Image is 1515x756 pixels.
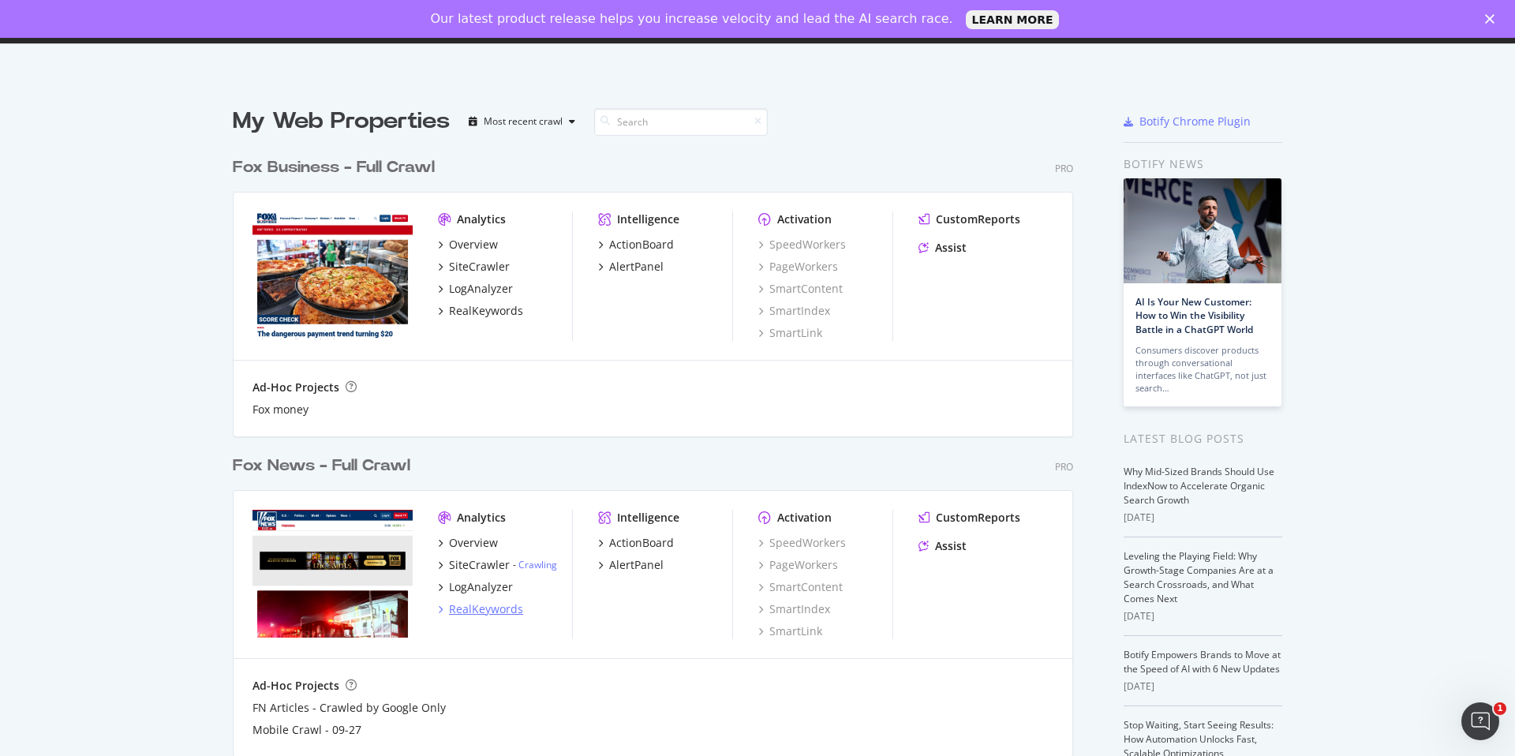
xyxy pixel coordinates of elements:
[609,557,664,573] div: AlertPanel
[1124,178,1281,283] img: AI Is Your New Customer: How to Win the Visibility Battle in a ChatGPT World
[449,303,523,319] div: RealKeywords
[233,156,435,179] div: Fox Business - Full Crawl
[252,700,446,716] a: FN Articles - Crawled by Google Only
[1124,511,1282,525] div: [DATE]
[438,281,513,297] a: LogAnalyzer
[936,510,1020,526] div: CustomReports
[233,137,1086,756] div: grid
[966,10,1060,29] a: LEARN MORE
[758,557,838,573] a: PageWorkers
[431,11,953,27] div: Our latest product release helps you increase velocity and lead the AI search race.
[457,510,506,526] div: Analytics
[449,281,513,297] div: LogAnalyzer
[594,108,768,136] input: Search
[1135,295,1253,335] a: AI Is Your New Customer: How to Win the Visibility Battle in a ChatGPT World
[484,117,563,126] div: Most recent crawl
[1139,114,1251,129] div: Botify Chrome Plugin
[918,240,967,256] a: Assist
[449,259,510,275] div: SiteCrawler
[1485,14,1501,24] div: Close
[1124,648,1281,676] a: Botify Empowers Brands to Move at the Speed of AI with 6 New Updates
[457,211,506,227] div: Analytics
[617,211,679,227] div: Intelligence
[1124,430,1282,447] div: Latest Blog Posts
[598,237,674,253] a: ActionBoard
[1124,549,1274,605] a: Leveling the Playing Field: Why Growth-Stage Companies Are at a Search Crossroads, and What Comes...
[252,211,413,339] img: www.foxbusiness.com
[758,237,846,253] a: SpeedWorkers
[1124,679,1282,694] div: [DATE]
[1494,702,1506,715] span: 1
[438,579,513,595] a: LogAnalyzer
[449,237,498,253] div: Overview
[777,510,832,526] div: Activation
[598,535,674,551] a: ActionBoard
[449,557,510,573] div: SiteCrawler
[252,722,361,738] a: Mobile Crawl - 09-27
[438,237,498,253] a: Overview
[758,281,843,297] a: SmartContent
[233,455,410,477] div: Fox News - Full Crawl
[233,455,417,477] a: Fox News - Full Crawl
[918,510,1020,526] a: CustomReports
[449,601,523,617] div: RealKeywords
[617,510,679,526] div: Intelligence
[252,678,339,694] div: Ad-Hoc Projects
[609,237,674,253] div: ActionBoard
[758,579,843,595] a: SmartContent
[233,156,441,179] a: Fox Business - Full Crawl
[449,535,498,551] div: Overview
[1135,344,1270,395] div: Consumers discover products through conversational interfaces like ChatGPT, not just search…
[935,240,967,256] div: Assist
[252,402,309,417] a: Fox money
[598,557,664,573] a: AlertPanel
[777,211,832,227] div: Activation
[758,601,830,617] a: SmartIndex
[1124,155,1282,173] div: Botify news
[438,557,557,573] a: SiteCrawler- Crawling
[449,579,513,595] div: LogAnalyzer
[1124,465,1274,507] a: Why Mid-Sized Brands Should Use IndexNow to Accelerate Organic Search Growth
[252,510,413,638] img: www.foxnews.com
[918,211,1020,227] a: CustomReports
[1055,162,1073,175] div: Pro
[609,535,674,551] div: ActionBoard
[936,211,1020,227] div: CustomReports
[758,259,838,275] a: PageWorkers
[758,623,822,639] a: SmartLink
[935,538,967,554] div: Assist
[1461,702,1499,740] iframe: Intercom live chat
[1124,114,1251,129] a: Botify Chrome Plugin
[598,259,664,275] a: AlertPanel
[438,535,498,551] a: Overview
[233,106,450,137] div: My Web Properties
[438,303,523,319] a: RealKeywords
[918,538,967,554] a: Assist
[518,558,557,571] a: Crawling
[513,558,557,571] div: -
[438,601,523,617] a: RealKeywords
[758,535,846,551] a: SpeedWorkers
[252,380,339,395] div: Ad-Hoc Projects
[1055,460,1073,473] div: Pro
[758,325,822,341] a: SmartLink
[758,303,830,319] a: SmartIndex
[609,259,664,275] div: AlertPanel
[462,109,582,134] button: Most recent crawl
[1124,609,1282,623] div: [DATE]
[438,259,510,275] a: SiteCrawler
